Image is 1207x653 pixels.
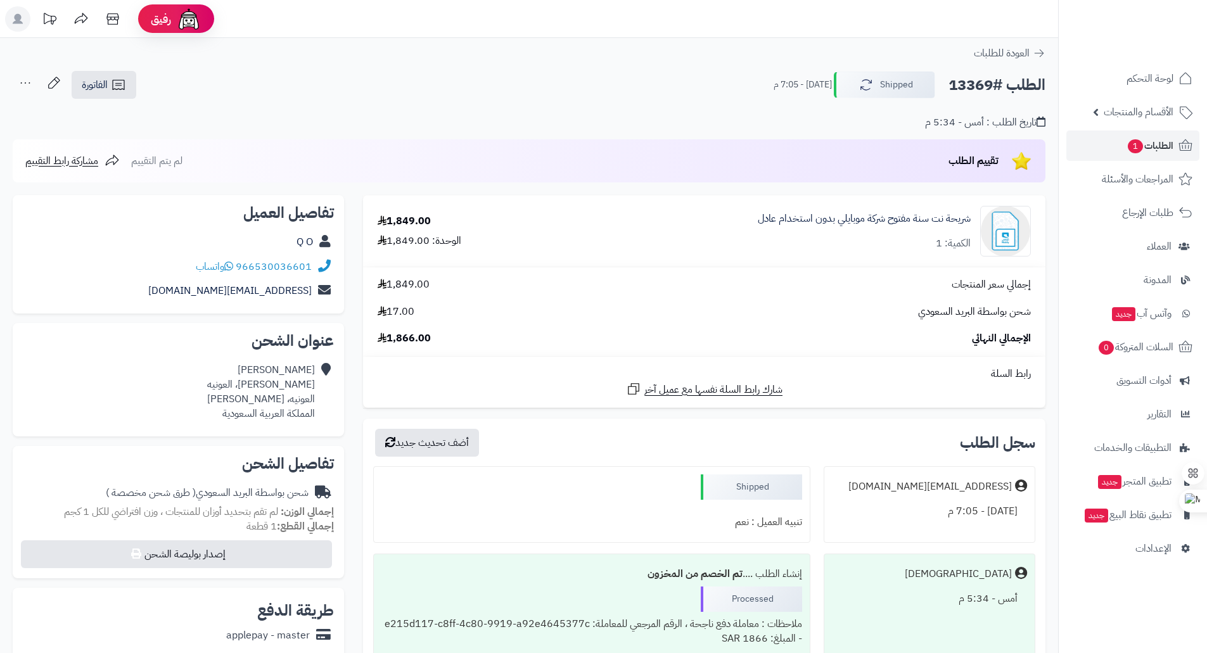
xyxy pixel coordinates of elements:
[297,234,313,250] a: Q O
[952,277,1031,292] span: إجمالي سعر المنتجات
[23,205,334,220] h2: تفاصيل العميل
[1128,139,1144,154] span: 1
[981,206,1030,257] img: 1724162032-Generic-SIM-450x450-90x90.png
[131,153,182,168] span: لم يتم التقييم
[23,456,334,471] h2: تفاصيل الشحن
[1097,472,1172,490] span: تطبيق المتجر
[925,115,1045,130] div: تاريخ الطلب : أمس - 5:34 م
[832,586,1027,611] div: أمس - 5:34 م
[1066,130,1199,161] a: الطلبات1
[378,214,431,229] div: 1,849.00
[1083,506,1172,524] span: تطبيق نقاط البيع
[834,72,935,98] button: Shipped
[1066,365,1199,396] a: أدوات التسويق
[106,485,196,500] span: ( طرق شحن مخصصة )
[1066,63,1199,94] a: لوحة التحكم
[25,153,98,168] span: مشاركة رابط التقييم
[236,259,312,274] a: 966530036601
[23,333,334,348] h2: عنوان الشحن
[1066,533,1199,564] a: الإعدادات
[378,305,414,319] span: 17.00
[758,212,971,226] a: شريحة نت سنة مفتوح شركة موبايلي بدون استخدام عادل
[848,479,1012,494] div: [EMAIL_ADDRESS][DOMAIN_NAME]
[196,259,233,274] a: واتساب
[25,153,120,168] a: مشاركة رابط التقييم
[1066,298,1199,329] a: وآتس آبجديد
[1147,238,1172,255] span: العملاء
[948,153,999,168] span: تقييم الطلب
[972,331,1031,346] span: الإجمالي النهائي
[1122,204,1173,222] span: طلبات الإرجاع
[948,72,1045,98] h2: الطلب #13369
[375,429,479,457] button: أضف تحديث جديد
[1066,231,1199,262] a: العملاء
[648,566,743,581] b: تم الخصم من المخزون
[257,603,334,618] h2: طريقة الدفع
[918,305,1031,319] span: شحن بواسطة البريد السعودي
[34,6,65,35] a: تحديثات المنصة
[1066,433,1199,463] a: التطبيقات والخدمات
[974,46,1030,61] span: العودة للطلبات
[974,46,1045,61] a: العودة للطلبات
[246,519,334,534] small: 1 قطعة
[1066,399,1199,429] a: التقارير
[905,567,1012,581] div: [DEMOGRAPHIC_DATA]
[151,11,171,27] span: رفيق
[1066,332,1199,362] a: السلات المتروكة0
[1066,198,1199,228] a: طلبات الإرجاع
[774,79,832,91] small: [DATE] - 7:05 م
[1127,137,1173,155] span: الطلبات
[1099,341,1114,355] span: 0
[106,486,309,500] div: شحن بواسطة البريد السعودي
[1066,265,1199,295] a: المدونة
[1111,305,1172,322] span: وآتس آب
[226,628,310,643] div: applepay - master
[281,504,334,519] strong: إجمالي الوزن:
[64,504,278,519] span: لم تقم بتحديد أوزان للمنتجات ، وزن افتراضي للكل 1 كجم
[381,612,801,651] div: ملاحظات : معاملة دفع ناجحة ، الرقم المرجعي للمعاملة: e215d117-c8ff-4c80-9919-a92e4645377c - المبل...
[936,236,971,251] div: الكمية: 1
[644,383,782,397] span: شارك رابط السلة نفسها مع عميل آخر
[1144,271,1172,289] span: المدونة
[381,562,801,586] div: إنشاء الطلب ....
[1104,103,1173,121] span: الأقسام والمنتجات
[1066,164,1199,194] a: المراجعات والأسئلة
[960,435,1035,450] h3: سجل الطلب
[368,367,1040,381] div: رابط السلة
[701,474,802,500] div: Shipped
[1098,475,1121,489] span: جديد
[1116,372,1172,390] span: أدوات التسويق
[176,6,201,32] img: ai-face.png
[701,586,802,612] div: Processed
[1135,540,1172,557] span: الإعدادات
[381,510,801,535] div: تنبيه العميل : نعم
[832,499,1027,524] div: [DATE] - 7:05 م
[21,540,332,568] button: إصدار بوليصة الشحن
[82,77,108,92] span: الفاتورة
[1127,70,1173,87] span: لوحة التحكم
[207,363,315,421] div: [PERSON_NAME] [PERSON_NAME]، العونيه العونيه، [PERSON_NAME] المملكة العربية السعودية
[277,519,334,534] strong: إجمالي القطع:
[378,234,461,248] div: الوحدة: 1,849.00
[1066,500,1199,530] a: تطبيق نقاط البيعجديد
[1094,439,1172,457] span: التطبيقات والخدمات
[1121,28,1195,54] img: logo-2.png
[626,381,782,397] a: شارك رابط السلة نفسها مع عميل آخر
[148,283,312,298] a: [EMAIL_ADDRESS][DOMAIN_NAME]
[1085,509,1108,523] span: جديد
[378,277,430,292] span: 1,849.00
[1066,466,1199,497] a: تطبيق المتجرجديد
[1102,170,1173,188] span: المراجعات والأسئلة
[1097,338,1173,356] span: السلات المتروكة
[1112,307,1135,321] span: جديد
[72,71,136,99] a: الفاتورة
[1147,405,1172,423] span: التقارير
[378,331,431,346] span: 1,866.00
